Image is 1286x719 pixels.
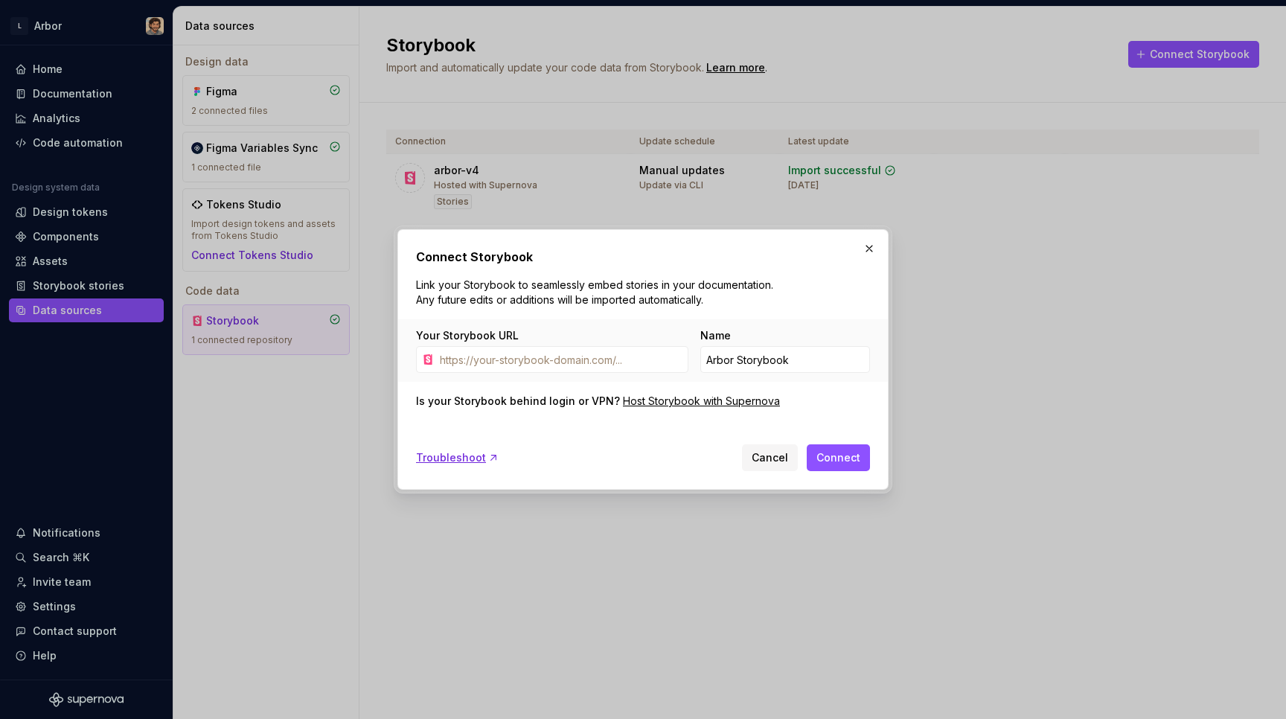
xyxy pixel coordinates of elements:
button: Cancel [742,444,798,471]
div: Is your Storybook behind login or VPN? [416,394,620,409]
input: https://your-storybook-domain.com/... [434,346,688,373]
input: Custom Storybook Name [700,346,870,373]
span: Cancel [752,450,788,465]
h2: Connect Storybook [416,248,870,266]
span: Connect [816,450,860,465]
p: Link your Storybook to seamlessly embed stories in your documentation. Any future edits or additi... [416,278,779,307]
label: Name [700,328,731,343]
label: Your Storybook URL [416,328,519,343]
button: Connect [807,444,870,471]
a: Host Storybook with Supernova [623,394,780,409]
a: Troubleshoot [416,450,499,465]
